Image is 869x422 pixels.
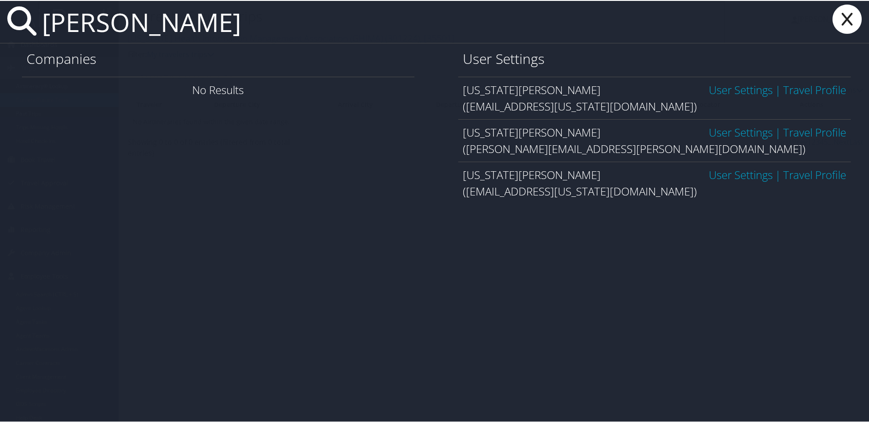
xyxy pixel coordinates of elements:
span: [US_STATE][PERSON_NAME] [463,124,601,139]
a: User Settings [709,124,773,139]
div: ([EMAIL_ADDRESS][US_STATE][DOMAIN_NAME]) [463,182,846,199]
a: View OBT Profile [783,124,846,139]
a: User Settings [709,81,773,96]
h1: Companies [26,48,410,68]
a: View OBT Profile [783,166,846,181]
span: [US_STATE][PERSON_NAME] [463,166,601,181]
a: User Settings [709,166,773,181]
h1: User Settings [463,48,846,68]
span: [US_STATE][PERSON_NAME] [463,81,601,96]
span: | [773,166,783,181]
div: ([EMAIL_ADDRESS][US_STATE][DOMAIN_NAME]) [463,97,846,114]
div: No Results [22,76,414,102]
div: ([PERSON_NAME][EMAIL_ADDRESS][PERSON_NAME][DOMAIN_NAME]) [463,140,846,156]
span: | [773,81,783,96]
a: View OBT Profile [783,81,846,96]
span: | [773,124,783,139]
